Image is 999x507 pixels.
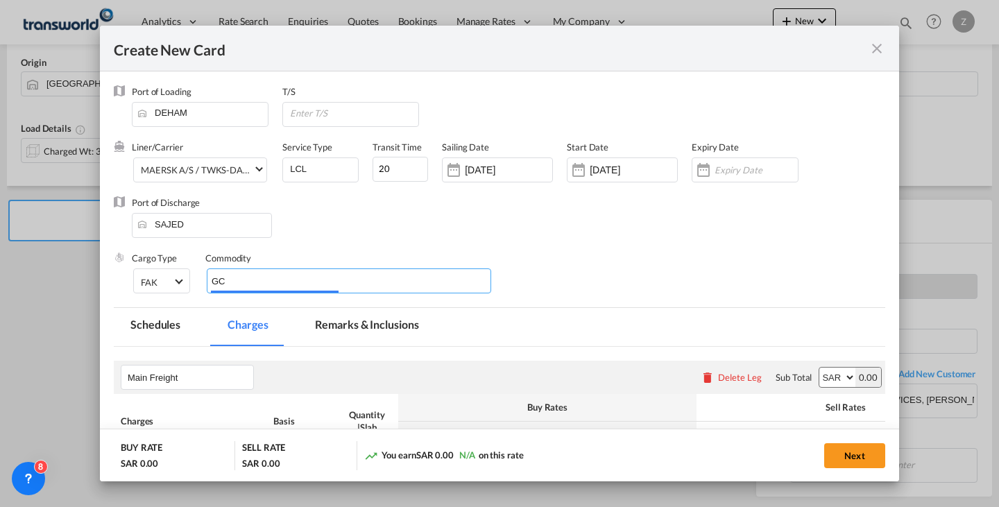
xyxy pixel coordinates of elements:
[242,441,285,457] div: SELL RATE
[205,252,251,264] label: Commodity
[869,40,885,57] md-icon: icon-close fg-AAA8AD m-0 pointer
[590,164,677,175] input: Start Date
[715,164,798,175] input: Expiry Date
[849,422,912,449] th: Max
[289,103,418,123] input: Enter T/S
[114,308,197,346] md-tab-item: Schedules
[613,422,697,449] th: Amount
[132,197,200,208] label: Port of Discharge
[121,441,162,457] div: BUY RATE
[364,449,378,463] md-icon: icon-trending-up
[114,252,125,263] img: cargo.png
[211,308,284,346] md-tab-item: Charges
[776,371,812,384] div: Sub Total
[242,457,280,470] div: SAR 0.00
[141,277,157,288] div: FAK
[139,103,268,123] input: Enter Port of Loading
[405,401,690,413] div: Buy Rates
[488,422,551,449] th: Min
[459,449,475,461] span: N/A
[133,157,267,182] md-select: Select Liner: MAERSK A/S / TWKS-DAMMAM
[442,141,489,153] label: Sailing Date
[282,141,332,153] label: Service Type
[787,422,849,449] th: Min
[121,415,259,427] div: Charges
[121,457,158,470] div: SAR 0.00
[273,415,329,427] div: Basis
[128,367,253,388] input: Leg Name
[141,164,274,175] div: MAERSK A/S / TWKS-DAMMAM
[114,308,449,346] md-pagination-wrapper: Use the left and right arrow keys to navigate between tabs
[132,141,183,153] label: Liner/Carrier
[364,449,524,463] div: You earn on this rate
[398,422,488,449] th: Unit Price
[697,422,787,449] th: Unit Price
[114,40,869,57] div: Create New Card
[132,252,177,264] label: Cargo Type
[703,401,988,413] div: Sell Rates
[465,164,552,175] input: Select Date
[416,449,454,461] span: SAR 0.00
[133,268,190,293] md-select: Select Cargo type: FAK
[282,86,296,97] label: T/S
[567,141,608,153] label: Start Date
[139,214,271,234] input: Enter Port of Discharge
[289,158,358,179] input: Enter Service Type
[701,372,762,383] button: Delete Leg
[824,443,885,468] button: Next
[212,270,339,293] input: Chips input.
[298,308,435,346] md-tab-item: Remarks & Inclusions
[701,370,715,384] md-icon: icon-delete
[692,141,739,153] label: Expiry Date
[718,372,762,383] div: Delete Leg
[100,26,899,482] md-dialog: Create New Card ...
[373,157,428,182] input: 0
[373,141,422,153] label: Transit Time
[855,368,881,387] div: 0.00
[207,268,491,293] md-chips-wrap: Chips container with autocompletion. Enter the text area, type text to search, and then use the u...
[132,86,191,97] label: Port of Loading
[551,422,613,449] th: Max
[343,409,391,433] div: Quantity | Slab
